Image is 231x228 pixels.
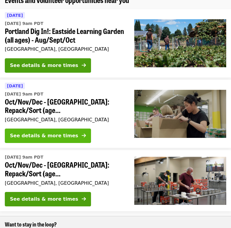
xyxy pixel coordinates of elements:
[10,132,78,139] div: See details & more times
[5,220,57,228] span: Want to stay in the loop?
[5,117,125,123] div: [GEOGRAPHIC_DATA], [GEOGRAPHIC_DATA]
[82,196,86,202] i: arrow-right icon
[5,27,125,44] span: Portland Dig In!: Eastside Learning Garden (all ages) - Aug/Sept/Oct
[82,133,86,138] i: arrow-right icon
[5,160,125,178] span: Oct/Nov/Dec - [GEOGRAPHIC_DATA]: Repack/Sort (age [DEMOGRAPHIC_DATA]+)
[5,97,125,115] span: Oct/Nov/Dec - [GEOGRAPHIC_DATA]: Repack/Sort (age [DEMOGRAPHIC_DATA]+)
[10,62,78,69] div: See details & more times
[5,91,43,97] time: [DATE] 9am PDT
[134,157,226,205] img: Oct/Nov/Dec - Portland: Repack/Sort (age 16+) organized by Oregon Food Bank
[5,20,43,27] time: [DATE] 9am PDT
[5,129,91,143] button: See details & more times
[5,180,125,186] div: [GEOGRAPHIC_DATA], [GEOGRAPHIC_DATA]
[134,19,226,67] img: Portland Dig In!: Eastside Learning Garden (all ages) - Aug/Sept/Oct organized by Oregon Food Bank
[134,90,226,138] img: Oct/Nov/Dec - Portland: Repack/Sort (age 8+) organized by Oregon Food Bank
[5,46,125,52] div: [GEOGRAPHIC_DATA], [GEOGRAPHIC_DATA]
[10,196,78,203] div: See details & more times
[82,62,86,68] i: arrow-right icon
[5,58,91,73] button: See details & more times
[5,154,43,160] time: [DATE] 9am PDT
[7,13,23,18] span: [DATE]
[5,192,91,206] button: See details & more times
[7,84,23,88] span: [DATE]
